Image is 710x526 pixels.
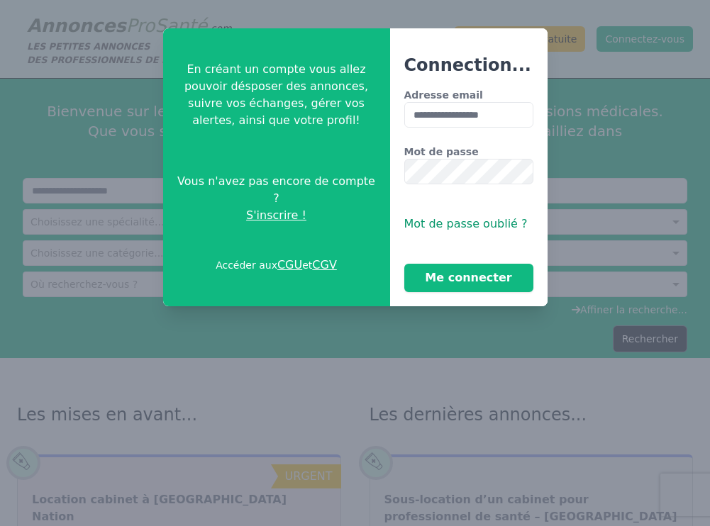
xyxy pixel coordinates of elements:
[404,264,533,292] button: Me connecter
[246,207,306,224] span: S'inscrire !
[174,173,379,207] span: Vous n'avez pas encore de compte ?
[216,257,337,274] p: Accéder aux et
[277,258,302,272] a: CGU
[174,61,379,129] p: En créant un compte vous allez pouvoir désposer des annonces, suivre vos échanges, gérer vos aler...
[404,88,533,102] label: Adresse email
[404,145,533,159] label: Mot de passe
[312,258,337,272] a: CGV
[404,54,533,77] h3: Connection...
[404,217,528,230] span: Mot de passe oublié ?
